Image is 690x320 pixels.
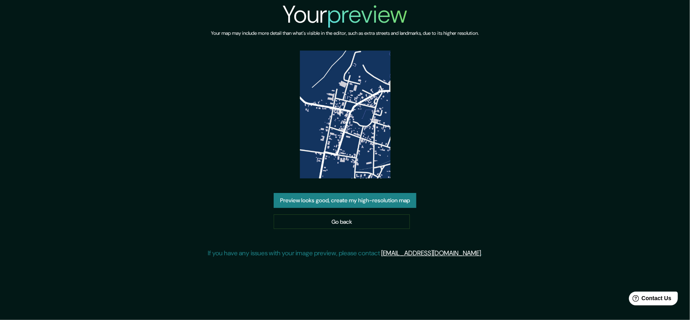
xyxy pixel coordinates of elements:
iframe: Help widget launcher [618,288,681,311]
img: created-map-preview [300,51,390,178]
h6: Your map may include more detail than what's visible in the editor, such as extra streets and lan... [211,29,479,38]
p: If you have any issues with your image preview, please contact . [208,248,482,258]
button: Preview looks good, create my high-resolution map [274,193,416,208]
a: Go back [274,214,410,229]
a: [EMAIL_ADDRESS][DOMAIN_NAME] [381,249,481,257]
